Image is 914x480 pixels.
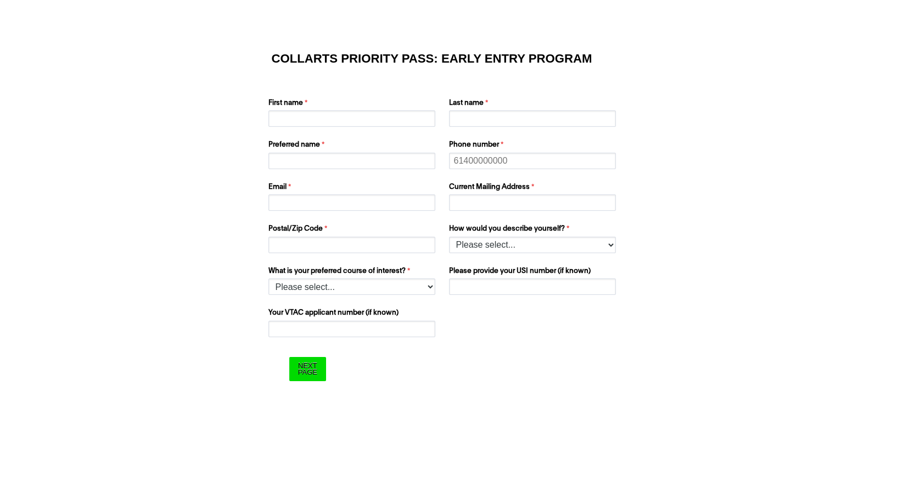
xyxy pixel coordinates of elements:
label: Current Mailing Address [449,182,619,195]
label: Phone number [449,139,619,153]
input: Please provide your USI number (if known) [449,278,616,295]
label: How would you describe yourself? [449,224,619,237]
input: Your VTAC applicant number (if known) [268,321,435,337]
input: Last name [449,110,616,127]
label: Your VTAC applicant number (if known) [268,308,438,321]
label: Please provide your USI number (if known) [449,266,619,279]
label: Preferred name [268,139,438,153]
input: Current Mailing Address [449,194,616,211]
select: How would you describe yourself? [449,237,616,253]
input: First name [268,110,435,127]
input: Email [268,194,435,211]
label: What is your preferred course of interest? [268,266,438,279]
select: What is your preferred course of interest? [268,278,435,295]
label: Postal/Zip Code [268,224,438,237]
input: Next Page [289,357,326,381]
h1: COLLARTS PRIORITY PASS: EARLY ENTRY PROGRAM [272,53,643,64]
input: Phone number [449,153,616,169]
input: Preferred name [268,153,435,169]
input: Postal/Zip Code [268,237,435,253]
label: Email [268,182,438,195]
label: Last name [449,98,619,111]
label: First name [268,98,438,111]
